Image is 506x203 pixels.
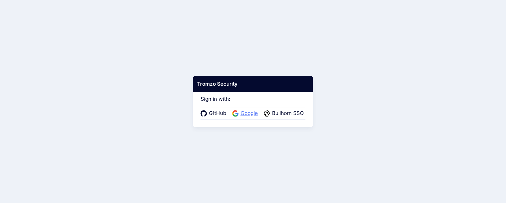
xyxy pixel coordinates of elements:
[270,109,306,117] span: Bullhorn SSO
[232,109,260,117] a: Google
[207,109,228,117] span: GitHub
[239,109,260,117] span: Google
[264,109,306,117] a: Bullhorn SSO
[201,87,306,119] div: Sign in with:
[193,76,313,92] div: Tromzo Security
[201,109,228,117] a: GitHub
